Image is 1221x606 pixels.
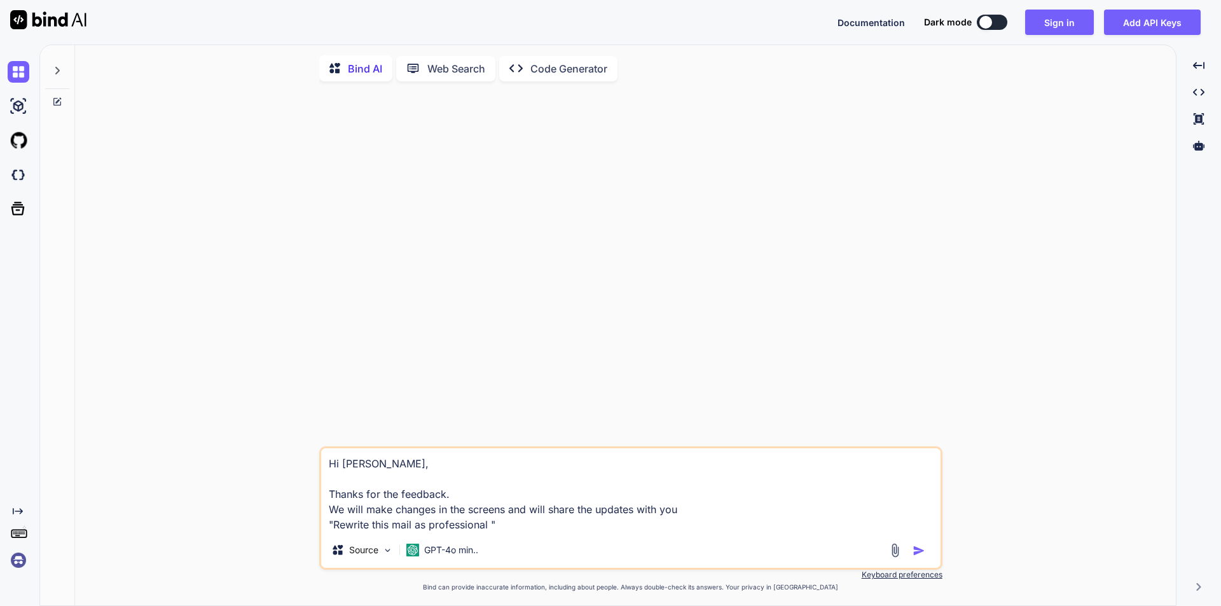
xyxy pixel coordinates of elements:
textarea: Hi [PERSON_NAME], Thanks for the feedback. We will make changes in the screens and will share the... [321,448,941,532]
img: Pick Models [382,545,393,556]
img: chat [8,61,29,83]
p: Source [349,544,378,556]
img: signin [8,549,29,571]
button: Documentation [838,16,905,29]
img: githubLight [8,130,29,151]
p: Bind AI [348,61,382,76]
img: icon [913,544,925,557]
p: Code Generator [530,61,607,76]
button: Add API Keys [1104,10,1201,35]
img: ai-studio [8,95,29,117]
img: Bind AI [10,10,86,29]
p: Web Search [427,61,485,76]
p: Bind can provide inaccurate information, including about people. Always double-check its answers.... [319,582,942,592]
span: Documentation [838,17,905,28]
p: GPT-4o min.. [424,544,478,556]
img: GPT-4o mini [406,544,419,556]
span: Dark mode [924,16,972,29]
p: Keyboard preferences [319,570,942,580]
button: Sign in [1025,10,1094,35]
img: attachment [888,543,902,558]
img: darkCloudIdeIcon [8,164,29,186]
